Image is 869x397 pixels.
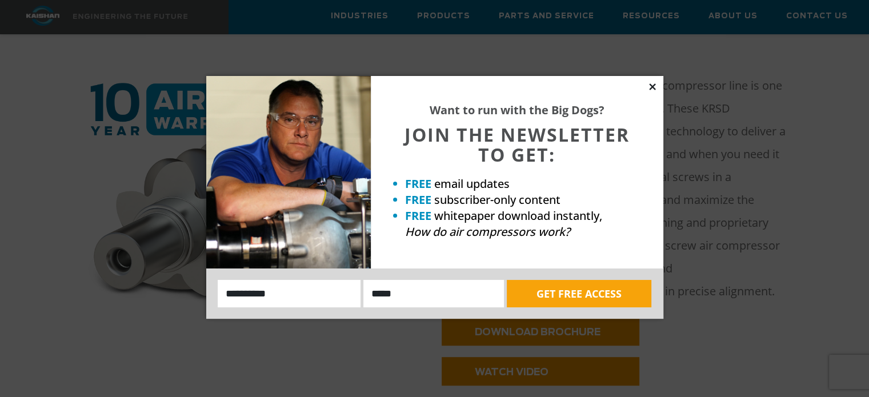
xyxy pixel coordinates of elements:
[430,102,604,118] strong: Want to run with the Big Dogs?
[218,280,361,307] input: Name:
[405,122,630,167] span: JOIN THE NEWSLETTER TO GET:
[507,280,651,307] button: GET FREE ACCESS
[434,192,560,207] span: subscriber-only content
[405,192,431,207] strong: FREE
[647,82,658,92] button: Close
[434,176,510,191] span: email updates
[434,208,602,223] span: whitepaper download instantly,
[405,224,570,239] em: How do air compressors work?
[363,280,504,307] input: Email
[405,176,431,191] strong: FREE
[405,208,431,223] strong: FREE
